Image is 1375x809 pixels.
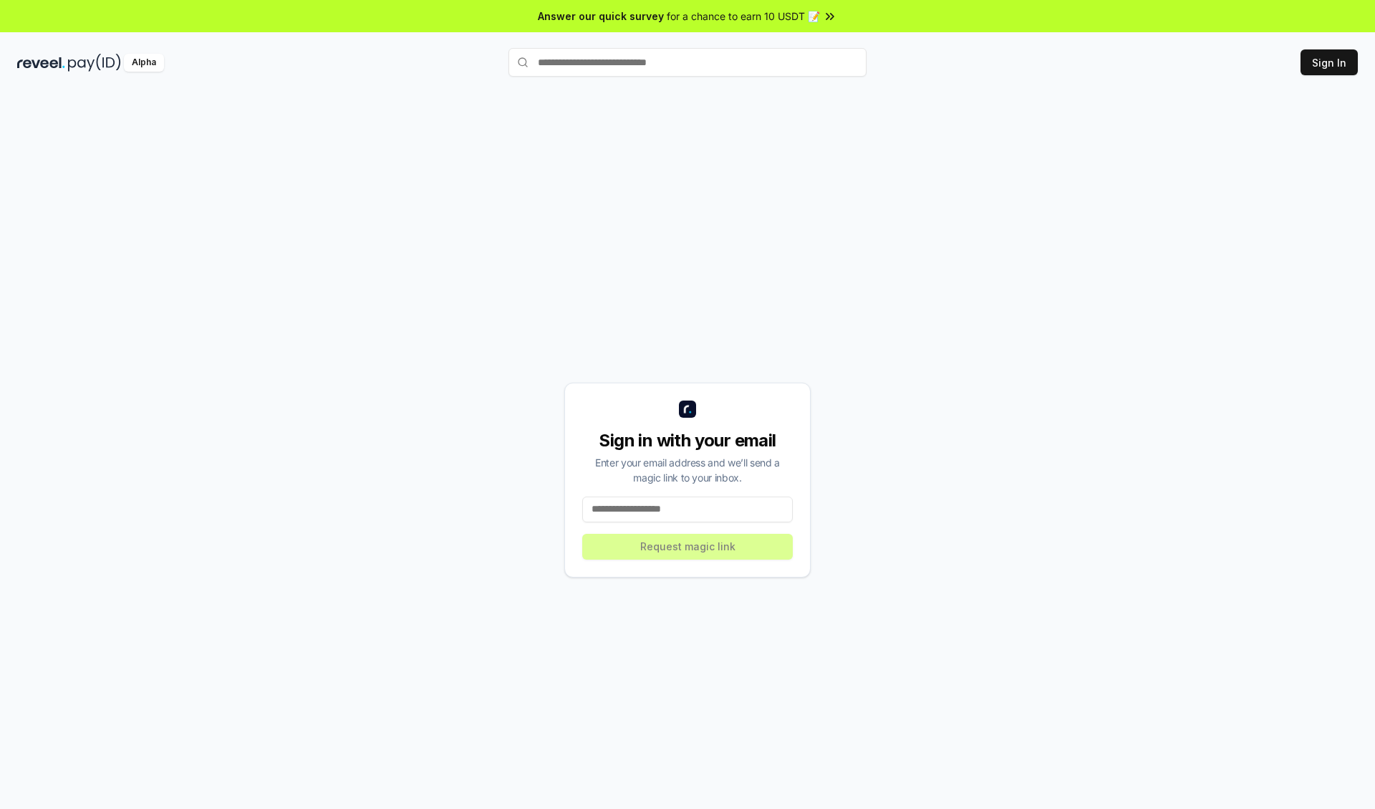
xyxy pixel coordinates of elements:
button: Sign In [1301,49,1358,75]
span: for a chance to earn 10 USDT 📝 [667,9,820,24]
div: Sign in with your email [582,429,793,452]
img: pay_id [68,54,121,72]
span: Answer our quick survey [538,9,664,24]
div: Alpha [124,54,164,72]
img: logo_small [679,401,696,418]
div: Enter your email address and we’ll send a magic link to your inbox. [582,455,793,485]
img: reveel_dark [17,54,65,72]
